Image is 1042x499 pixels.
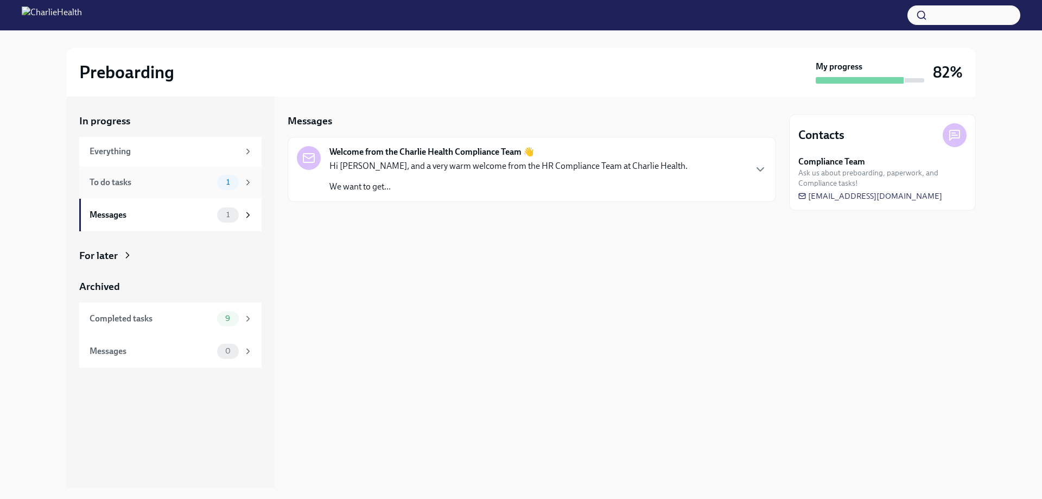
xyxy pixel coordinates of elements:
div: For later [79,249,118,263]
h3: 82% [933,62,963,82]
span: 1 [220,211,236,219]
div: Messages [90,209,213,221]
p: Hi [PERSON_NAME], and a very warm welcome from the HR Compliance Team at Charlie Health. [329,160,688,172]
a: In progress [79,114,262,128]
a: Messages0 [79,335,262,368]
strong: Compliance Team [798,156,865,168]
p: We want to get... [329,181,688,193]
a: [EMAIL_ADDRESS][DOMAIN_NAME] [798,191,942,201]
a: To do tasks1 [79,166,262,199]
div: Everything [90,146,239,157]
h4: Contacts [798,127,844,143]
span: 0 [219,347,237,355]
a: Everything [79,137,262,166]
strong: Welcome from the Charlie Health Compliance Team 👋 [329,146,534,158]
span: 1 [220,178,236,186]
a: Completed tasks9 [79,302,262,335]
div: Completed tasks [90,313,213,325]
strong: My progress [816,61,862,73]
a: Messages1 [79,199,262,231]
span: Ask us about preboarding, paperwork, and Compliance tasks! [798,168,967,188]
a: For later [79,249,262,263]
span: 9 [219,314,237,323]
img: CharlieHealth [22,7,82,24]
h2: Preboarding [79,61,174,83]
div: To do tasks [90,176,213,188]
a: Archived [79,280,262,294]
div: Messages [90,345,213,357]
h5: Messages [288,114,332,128]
